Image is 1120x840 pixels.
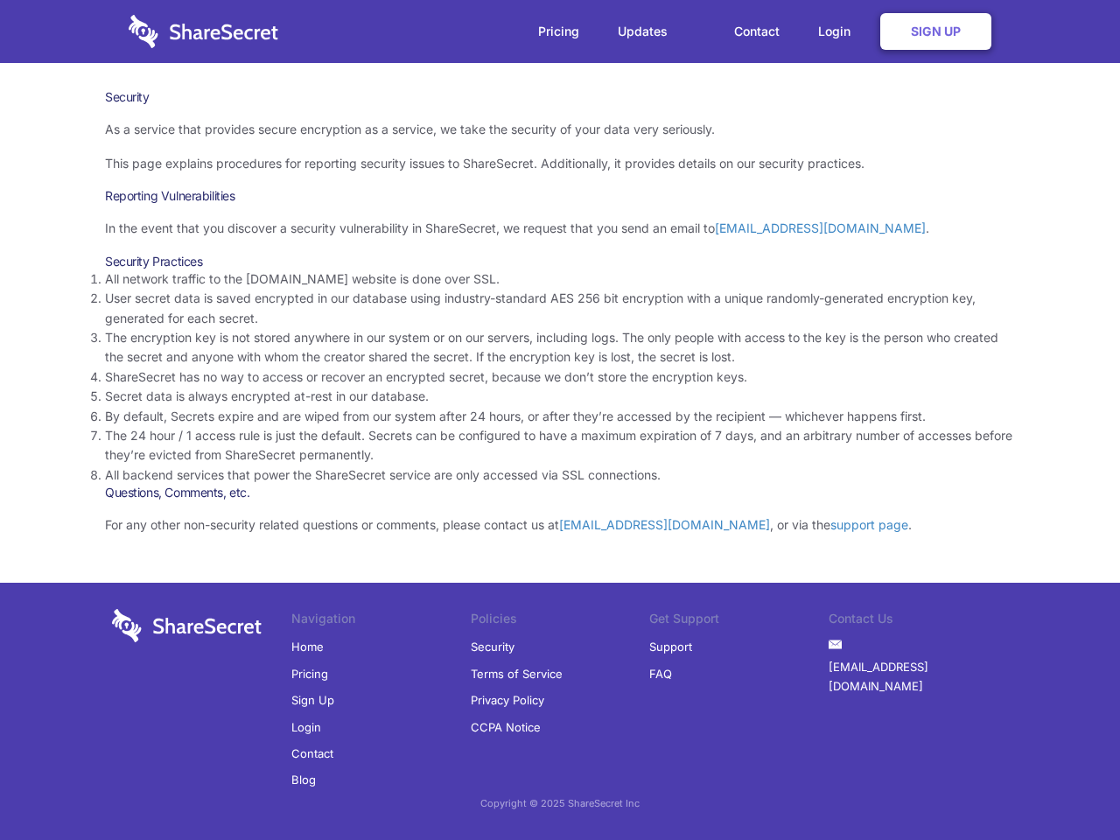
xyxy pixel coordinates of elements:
[717,4,797,59] a: Contact
[291,633,324,660] a: Home
[471,633,514,660] a: Security
[105,254,1015,269] h3: Security Practices
[291,766,316,793] a: Blog
[105,515,1015,535] p: For any other non-security related questions or comments, please contact us at , or via the .
[880,13,991,50] a: Sign Up
[291,740,333,766] a: Contact
[521,4,597,59] a: Pricing
[649,633,692,660] a: Support
[715,220,926,235] a: [EMAIL_ADDRESS][DOMAIN_NAME]
[105,465,1015,485] li: All backend services that power the ShareSecret service are only accessed via SSL connections.
[801,4,877,59] a: Login
[471,714,541,740] a: CCPA Notice
[559,517,770,532] a: [EMAIL_ADDRESS][DOMAIN_NAME]
[649,609,829,633] li: Get Support
[105,367,1015,387] li: ShareSecret has no way to access or recover an encrypted secret, because we don’t store the encry...
[291,661,328,687] a: Pricing
[105,188,1015,204] h3: Reporting Vulnerabilities
[105,219,1015,238] p: In the event that you discover a security vulnerability in ShareSecret, we request that you send ...
[105,387,1015,406] li: Secret data is always encrypted at-rest in our database.
[829,609,1008,633] li: Contact Us
[105,89,1015,105] h1: Security
[105,154,1015,173] p: This page explains procedures for reporting security issues to ShareSecret. Additionally, it prov...
[105,120,1015,139] p: As a service that provides secure encryption as a service, we take the security of your data very...
[105,485,1015,500] h3: Questions, Comments, etc.
[291,687,334,713] a: Sign Up
[471,661,563,687] a: Terms of Service
[105,269,1015,289] li: All network traffic to the [DOMAIN_NAME] website is done over SSL.
[829,654,1008,700] a: [EMAIL_ADDRESS][DOMAIN_NAME]
[112,609,262,642] img: logo-wordmark-white-trans-d4663122ce5f474addd5e946df7df03e33cb6a1c49d2221995e7729f52c070b2.svg
[105,407,1015,426] li: By default, Secrets expire and are wiped from our system after 24 hours, or after they’re accesse...
[105,426,1015,465] li: The 24 hour / 1 access rule is just the default. Secrets can be configured to have a maximum expi...
[471,687,544,713] a: Privacy Policy
[129,15,278,48] img: logo-wordmark-white-trans-d4663122ce5f474addd5e946df7df03e33cb6a1c49d2221995e7729f52c070b2.svg
[105,289,1015,328] li: User secret data is saved encrypted in our database using industry-standard AES 256 bit encryptio...
[471,609,650,633] li: Policies
[291,714,321,740] a: Login
[105,328,1015,367] li: The encryption key is not stored anywhere in our system or on our servers, including logs. The on...
[291,609,471,633] li: Navigation
[830,517,908,532] a: support page
[649,661,672,687] a: FAQ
